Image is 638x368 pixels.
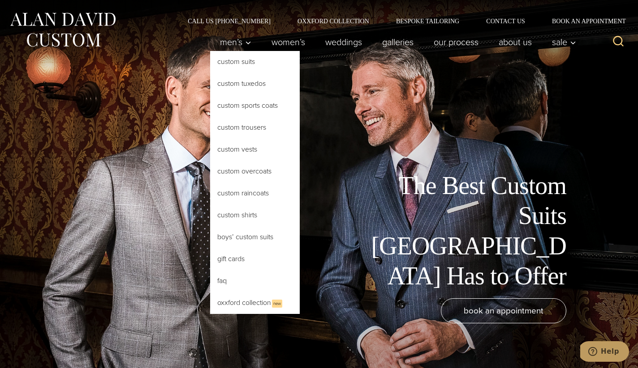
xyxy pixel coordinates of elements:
[210,182,300,204] a: Custom Raincoats
[464,304,543,317] span: book an appointment
[262,33,315,51] a: Women’s
[174,18,629,24] nav: Secondary Navigation
[539,18,629,24] a: Book an Appointment
[210,270,300,292] a: FAQ
[441,298,566,323] a: book an appointment
[424,33,489,51] a: Our Process
[315,33,372,51] a: weddings
[210,204,300,226] a: Custom Shirts
[210,73,300,94] a: Custom Tuxedos
[210,248,300,270] a: Gift Cards
[489,33,542,51] a: About Us
[9,10,116,50] img: Alan David Custom
[473,18,539,24] a: Contact Us
[210,33,262,51] button: Men’s sub menu toggle
[580,341,629,364] iframe: Opens a widget where you can chat to one of our agents
[542,33,581,51] button: Sale sub menu toggle
[210,139,300,160] a: Custom Vests
[383,18,473,24] a: Bespoke Tailoring
[210,161,300,182] a: Custom Overcoats
[372,33,424,51] a: Galleries
[210,51,300,72] a: Custom Suits
[210,292,300,314] a: Oxxford CollectionNew
[210,95,300,116] a: Custom Sports Coats
[272,300,282,308] span: New
[210,117,300,138] a: Custom Trousers
[174,18,284,24] a: Call Us [PHONE_NUMBER]
[210,226,300,248] a: Boys’ Custom Suits
[365,171,566,291] h1: The Best Custom Suits [GEOGRAPHIC_DATA] Has to Offer
[210,33,581,51] nav: Primary Navigation
[608,31,629,53] button: View Search Form
[284,18,383,24] a: Oxxford Collection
